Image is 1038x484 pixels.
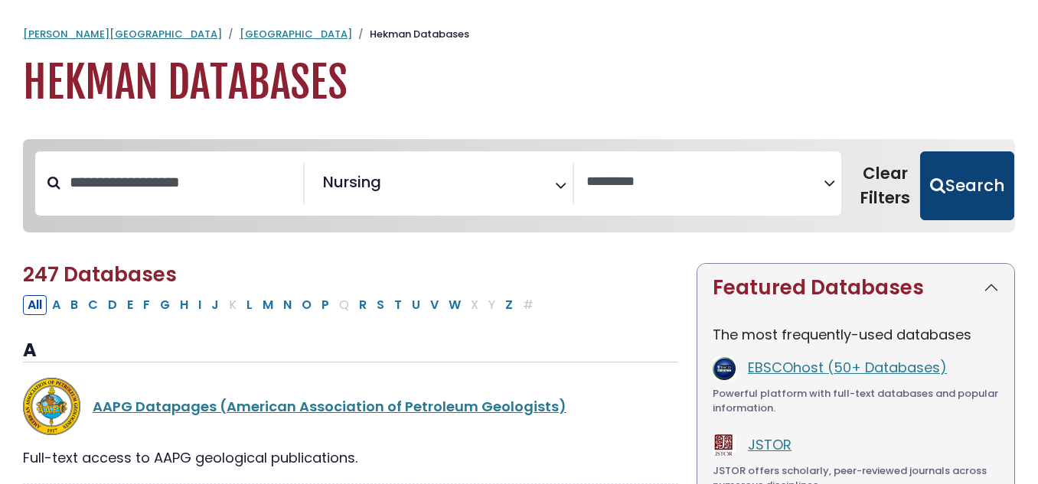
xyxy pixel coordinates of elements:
button: Filter Results H [175,295,193,315]
a: EBSCOhost (50+ Databases) [748,358,947,377]
input: Search database by title or keyword [60,170,303,195]
nav: breadcrumb [23,27,1015,42]
button: Filter Results T [390,295,406,315]
button: Filter Results M [258,295,278,315]
h3: A [23,339,678,362]
button: Filter Results C [83,295,103,315]
button: Filter Results P [317,295,334,315]
button: Submit for Search Results [920,151,1014,220]
div: Powerful platform with full-text databases and popular information. [713,386,999,416]
a: AAPG Datapages (American Association of Petroleum Geologists) [93,397,566,416]
button: Filter Results U [407,295,425,315]
li: Hekman Databases [352,27,469,42]
button: Filter Results J [207,295,224,315]
button: Filter Results L [242,295,257,315]
nav: Search filters [23,139,1015,232]
a: [GEOGRAPHIC_DATA] [240,27,352,41]
li: Nursing [317,171,381,193]
button: Filter Results R [354,295,371,315]
div: Full-text access to AAPG geological publications. [23,447,678,468]
button: Filter Results S [372,295,389,315]
a: [PERSON_NAME][GEOGRAPHIC_DATA] [23,27,222,41]
button: Filter Results W [444,295,465,315]
button: All [23,295,47,315]
button: Filter Results D [103,295,122,315]
span: Nursing [323,171,381,193]
button: Clear Filters [850,151,920,220]
textarea: Search [586,174,824,190]
p: The most frequently-used databases [713,324,999,345]
button: Filter Results A [47,295,65,315]
button: Filter Results N [279,295,296,315]
button: Filter Results B [66,295,83,315]
button: Filter Results E [122,295,138,315]
div: Alpha-list to filter by first letter of database name [23,294,540,313]
span: 247 Databases [23,261,177,288]
button: Filter Results G [155,295,175,315]
a: JSTOR [748,435,792,454]
h1: Hekman Databases [23,57,1015,109]
button: Filter Results F [139,295,155,315]
button: Filter Results V [426,295,443,315]
button: Featured Databases [697,264,1014,312]
button: Filter Results I [194,295,206,315]
button: Filter Results O [297,295,316,315]
textarea: Search [384,179,395,195]
button: Filter Results Z [501,295,517,315]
